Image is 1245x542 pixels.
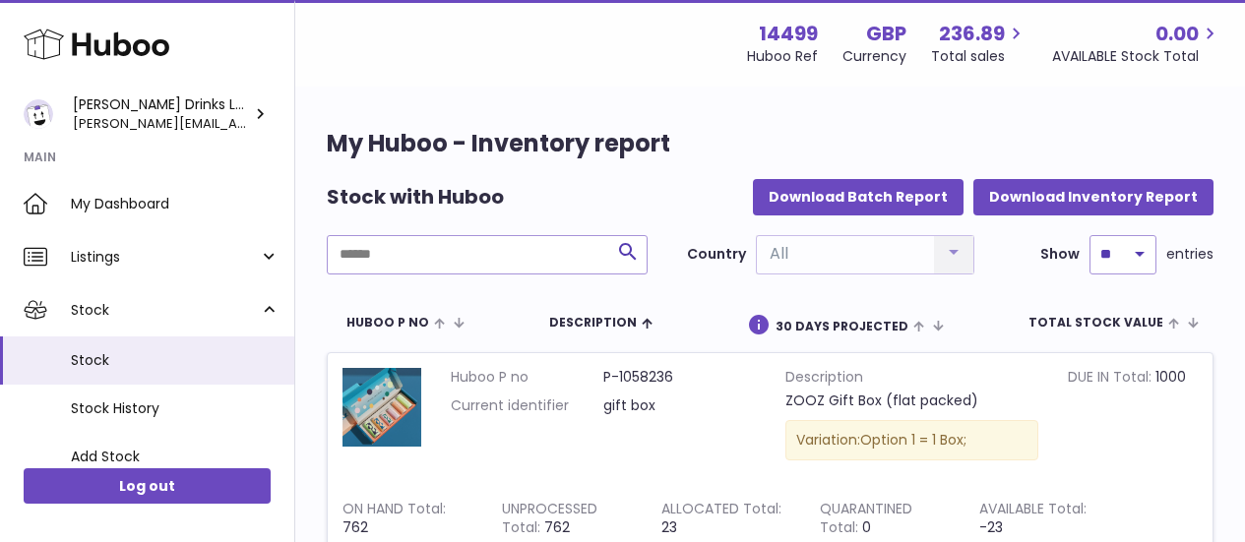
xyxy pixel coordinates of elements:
[24,99,53,129] img: daniel@zoosdrinks.com
[71,351,280,370] span: Stock
[327,184,504,211] h2: Stock with Huboo
[342,368,421,447] img: product image
[1040,245,1080,264] label: Show
[785,368,1039,391] strong: Description
[661,499,781,523] strong: ALLOCATED Total
[71,399,280,418] span: Stock History
[776,320,908,332] span: 30 DAYS PROJECTED
[549,316,637,329] span: Description
[820,499,912,542] strong: QUARANTINED Total
[24,468,271,504] a: Log out
[71,301,259,320] span: Stock
[759,21,818,47] strong: 14499
[603,396,756,415] dd: gift box
[1052,47,1221,66] span: AVAILABLE Stock Total
[747,47,818,66] div: Huboo Ref
[502,499,597,542] strong: UNPROCESSED Total
[931,21,1027,66] a: 236.89 Total sales
[451,396,603,415] dt: Current identifier
[1052,21,1221,66] a: 0.00 AVAILABLE Stock Total
[342,499,446,523] strong: ON HAND Total
[687,245,746,264] label: Country
[842,47,906,66] div: Currency
[939,21,1005,47] span: 236.89
[979,499,1087,523] strong: AVAILABLE Total
[1166,245,1214,264] span: entries
[71,195,280,213] span: My Dashboard
[1155,21,1199,47] span: 0.00
[1068,367,1155,391] strong: DUE IN Total
[866,21,906,47] strong: GBP
[327,128,1214,159] h1: My Huboo - Inventory report
[603,368,756,387] dd: P-1058236
[862,517,871,537] span: 0
[1028,316,1163,329] span: Total stock value
[973,179,1214,214] button: Download Inventory Report
[931,47,1027,66] span: Total sales
[785,391,1039,410] div: ZOOZ Gift Box (flat packed)
[71,448,280,466] span: Add Stock
[71,248,259,267] span: Listings
[1053,353,1213,485] td: 1000
[73,95,250,133] div: [PERSON_NAME] Drinks LTD (t/a Zooz)
[73,113,399,133] span: [PERSON_NAME][EMAIL_ADDRESS][DOMAIN_NAME]
[451,368,603,387] dt: Huboo P no
[753,179,964,214] button: Download Batch Report
[860,430,966,450] span: Option 1 = 1 Box;
[346,316,429,329] span: Huboo P no
[785,420,1039,460] div: Variation:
